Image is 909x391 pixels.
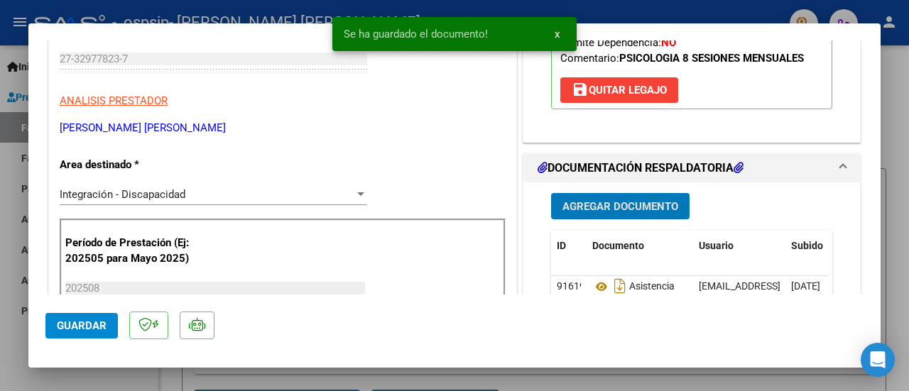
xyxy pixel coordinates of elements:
[557,280,585,292] span: 91619
[619,52,804,65] strong: PSICOLOGIA 8 SESIONES MENSUALES
[611,275,629,297] i: Descargar documento
[693,231,785,261] datatable-header-cell: Usuario
[538,160,744,177] h1: DOCUMENTACIÓN RESPALDATORIA
[555,28,560,40] span: x
[60,120,506,136] p: [PERSON_NAME] [PERSON_NAME]
[592,281,675,292] span: Asistencia
[572,81,589,98] mat-icon: save
[592,240,644,251] span: Documento
[560,77,678,103] button: Quitar Legajo
[791,280,820,292] span: [DATE]
[562,200,678,213] span: Agregar Documento
[57,319,107,332] span: Guardar
[861,343,895,377] div: Open Intercom Messenger
[65,235,196,267] p: Período de Prestación (Ej: 202505 para Mayo 2025)
[523,154,860,182] mat-expansion-panel-header: DOCUMENTACIÓN RESPALDATORIA
[60,188,185,201] span: Integración - Discapacidad
[60,94,168,107] span: ANALISIS PRESTADOR
[551,231,587,261] datatable-header-cell: ID
[587,231,693,261] datatable-header-cell: Documento
[572,84,667,97] span: Quitar Legajo
[344,27,488,41] span: Se ha guardado el documento!
[560,52,804,65] span: Comentario:
[791,240,823,251] span: Subido
[557,240,566,251] span: ID
[551,193,690,219] button: Agregar Documento
[45,313,118,338] button: Guardar
[60,157,193,173] p: Area destinado *
[661,36,676,49] strong: NO
[785,231,856,261] datatable-header-cell: Subido
[543,21,571,47] button: x
[699,240,734,251] span: Usuario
